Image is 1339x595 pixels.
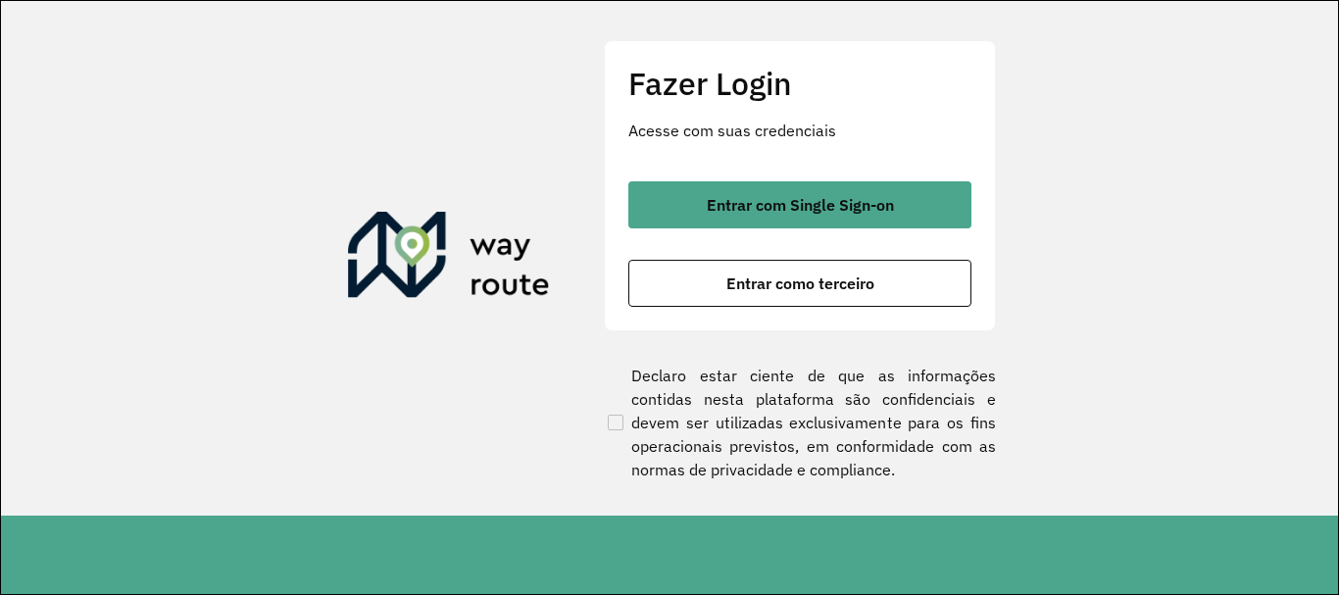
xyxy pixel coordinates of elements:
button: button [628,181,971,228]
button: button [628,260,971,307]
label: Declaro estar ciente de que as informações contidas nesta plataforma são confidenciais e devem se... [604,364,996,481]
h2: Fazer Login [628,65,971,102]
span: Entrar como terceiro [726,275,874,291]
p: Acesse com suas credenciais [628,119,971,142]
span: Entrar com Single Sign-on [707,197,894,213]
img: Roteirizador AmbevTech [348,212,550,306]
